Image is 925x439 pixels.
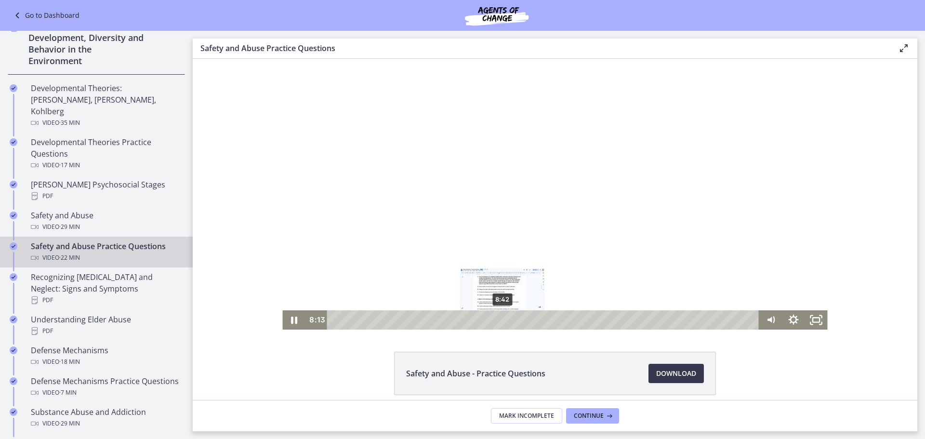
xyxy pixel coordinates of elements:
div: Safety and Abuse Practice Questions [31,240,181,264]
h2: Unit 1: Human Development, Diversity and Behavior in the Environment [28,20,146,67]
span: · 7 min [59,387,77,399]
span: Download [656,368,696,379]
span: · 29 min [59,418,80,429]
i: Completed [10,84,17,92]
i: Completed [10,242,17,250]
span: Continue [574,412,604,420]
div: Substance Abuse and Addiction [31,406,181,429]
i: Completed [10,408,17,416]
a: Go to Dashboard [12,10,79,21]
div: Video [31,356,181,368]
button: Fullscreen [612,252,634,271]
div: Developmental Theories Practice Questions [31,136,181,171]
img: Agents of Change [439,4,555,27]
div: Video [31,117,181,129]
button: Show settings menu [589,252,612,271]
span: · 18 min [59,356,80,368]
a: Download [648,364,704,383]
div: Video [31,221,181,233]
div: Defense Mechanisms [31,345,181,368]
div: PDF [31,294,181,306]
i: Completed [10,273,17,281]
span: · 17 min [59,160,80,171]
div: Developmental Theories: [PERSON_NAME], [PERSON_NAME], Kohlberg [31,82,181,129]
button: Continue [566,408,619,424]
div: PDF [31,325,181,337]
i: Completed [10,181,17,188]
i: Completed [10,316,17,323]
span: · 22 min [59,252,80,264]
button: Mark Incomplete [491,408,562,424]
div: Video [31,252,181,264]
span: · 29 min [59,221,80,233]
iframe: Video Lesson [193,59,917,330]
div: [PERSON_NAME] Psychosocial Stages [31,179,181,202]
div: Safety and Abuse [31,210,181,233]
span: · 35 min [59,117,80,129]
i: Completed [10,138,17,146]
span: Safety and Abuse - Practice Questions [406,368,545,379]
button: Mute [567,252,589,271]
i: Completed [10,377,17,385]
i: Completed [10,212,17,219]
h3: Safety and Abuse Practice Questions [200,42,883,54]
div: Video [31,387,181,399]
div: Recognizing [MEDICAL_DATA] and Neglect: Signs and Symptoms [31,271,181,306]
div: PDF [31,190,181,202]
div: Understanding Elder Abuse [31,314,181,337]
span: Mark Incomplete [499,412,554,420]
i: Completed [10,346,17,354]
div: Video [31,160,181,171]
div: Video [31,418,181,429]
div: Defense Mechanisms Practice Questions [31,375,181,399]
